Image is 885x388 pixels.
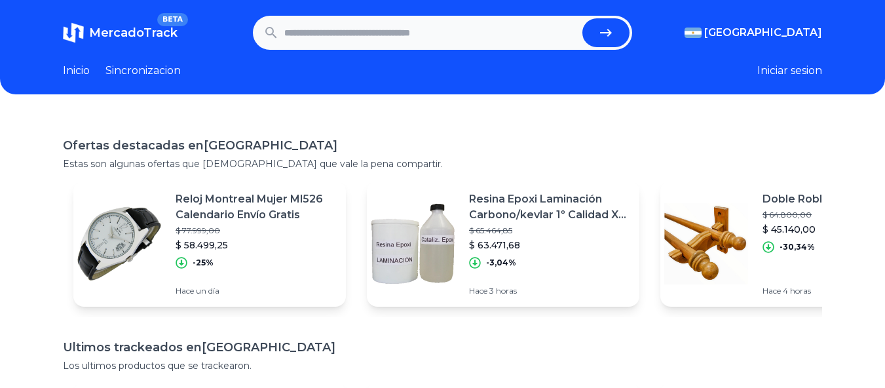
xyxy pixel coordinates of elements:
span: BETA [157,13,188,26]
p: Resina Epoxi Laminación Carbono/kevlar 1º Calidad X Kg !!! [469,191,629,223]
a: Featured imageResina Epoxi Laminación Carbono/kevlar 1º Calidad X Kg !!!$ 65.464,85$ 63.471,68-3,... [367,181,639,307]
img: Featured image [367,198,459,290]
p: $ 45.140,00 [763,223,844,236]
p: -3,04% [486,258,516,268]
h1: Ofertas destacadas en [GEOGRAPHIC_DATA] [63,136,822,155]
p: Reloj Montreal Mujer Ml526 Calendario Envío Gratis [176,191,335,223]
p: $ 58.499,25 [176,239,335,252]
button: Iniciar sesion [757,63,822,79]
p: Estas son algunas ofertas que [DEMOGRAPHIC_DATA] que vale la pena compartir. [63,157,822,170]
p: Los ultimos productos que se trackearon. [63,359,822,372]
img: Argentina [685,28,702,38]
a: Inicio [63,63,90,79]
p: $ 64.800,00 [763,210,844,220]
p: Hace un día [176,286,335,296]
span: [GEOGRAPHIC_DATA] [704,25,822,41]
img: Featured image [73,198,165,290]
p: Doble Roble A1 [763,191,844,207]
a: Featured imageReloj Montreal Mujer Ml526 Calendario Envío Gratis$ 77.999,00$ 58.499,25-25%Hace un... [73,181,346,307]
span: MercadoTrack [89,26,178,40]
a: MercadoTrackBETA [63,22,178,43]
button: [GEOGRAPHIC_DATA] [685,25,822,41]
p: $ 77.999,00 [176,225,335,236]
img: MercadoTrack [63,22,84,43]
h1: Ultimos trackeados en [GEOGRAPHIC_DATA] [63,338,822,357]
p: Hace 3 horas [469,286,629,296]
img: Featured image [660,198,752,290]
a: Sincronizacion [105,63,181,79]
p: Hace 4 horas [763,286,844,296]
p: -25% [193,258,214,268]
p: -30,34% [780,242,815,252]
p: $ 65.464,85 [469,225,629,236]
p: $ 63.471,68 [469,239,629,252]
